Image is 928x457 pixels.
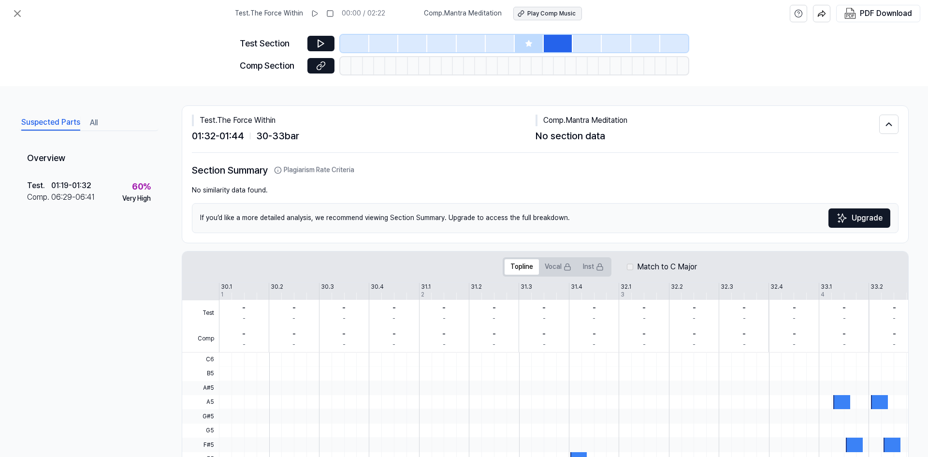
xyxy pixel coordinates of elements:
[343,314,346,324] div: -
[321,283,334,291] div: 30.3
[542,328,546,340] div: -
[221,283,232,291] div: 30.1
[292,328,296,340] div: -
[637,261,697,273] label: Match to C Major
[342,9,385,18] div: 00:00 / 02:22
[842,5,914,22] button: PDF Download
[51,192,95,203] div: 06:29 - 06:41
[192,203,899,233] div: If you’d like a more detailed analysis, we recommend viewing Section Summary. Upgrade to access t...
[493,328,496,340] div: -
[793,328,796,340] div: -
[593,314,595,324] div: -
[693,314,696,324] div: -
[642,328,646,340] div: -
[571,283,582,291] div: 31.4
[471,283,482,291] div: 31.2
[593,340,595,350] div: -
[693,340,696,350] div: -
[577,259,609,275] button: Inst
[643,314,646,324] div: -
[693,302,696,314] div: -
[27,180,51,192] div: Test .
[842,328,846,340] div: -
[770,283,783,291] div: 32.4
[870,283,883,291] div: 33.2
[543,340,546,350] div: -
[182,367,219,381] span: B5
[893,340,896,350] div: -
[842,302,846,314] div: -
[21,115,80,131] button: Suspected Parts
[243,340,246,350] div: -
[513,7,582,20] button: Play Comp Music
[182,326,219,352] span: Comp
[343,340,346,350] div: -
[742,302,746,314] div: -
[292,302,296,314] div: -
[539,259,577,275] button: Vocal
[493,302,496,314] div: -
[743,314,746,324] div: -
[821,291,825,299] div: 4
[721,283,733,291] div: 32.3
[817,9,826,18] img: share
[693,328,696,340] div: -
[793,340,796,350] div: -
[90,115,98,131] button: All
[342,302,346,314] div: -
[743,340,746,350] div: -
[240,59,302,73] div: Comp Section
[274,165,354,175] button: Plagiarism Rate Criteria
[221,291,223,299] div: 1
[593,302,596,314] div: -
[182,424,219,438] span: G5
[443,340,446,350] div: -
[643,340,646,350] div: -
[493,314,495,324] div: -
[790,5,807,22] button: help
[192,162,899,178] h2: Section Summary
[443,314,446,324] div: -
[392,302,396,314] div: -
[235,9,303,18] span: Test . The Force Within
[893,328,896,340] div: -
[536,115,879,126] div: Comp . Mantra Meditation
[794,9,803,18] svg: help
[642,302,646,314] div: -
[242,328,246,340] div: -
[527,10,576,18] div: Play Comp Music
[543,314,546,324] div: -
[392,340,395,350] div: -
[671,283,683,291] div: 32.2
[836,212,848,224] img: Sparkles
[19,145,159,173] div: Overview
[860,7,912,20] div: PDF Download
[292,340,295,350] div: -
[844,8,856,19] img: PDF Download
[621,291,624,299] div: 3
[192,128,244,144] span: 01:32 - 01:44
[27,192,51,203] div: Comp .
[392,328,396,340] div: -
[256,128,299,144] span: 30 - 33 bar
[843,314,846,324] div: -
[843,340,846,350] div: -
[893,302,896,314] div: -
[505,259,539,275] button: Topline
[493,340,495,350] div: -
[742,328,746,340] div: -
[536,128,879,144] div: No section data
[342,328,346,340] div: -
[371,283,384,291] div: 30.4
[421,291,424,299] div: 2
[442,328,446,340] div: -
[122,194,151,204] div: Very High
[893,314,896,324] div: -
[271,283,283,291] div: 30.2
[51,180,91,192] div: 01:19 - 01:32
[240,37,302,51] div: Test Section
[392,314,395,324] div: -
[621,283,631,291] div: 32.1
[593,328,596,340] div: -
